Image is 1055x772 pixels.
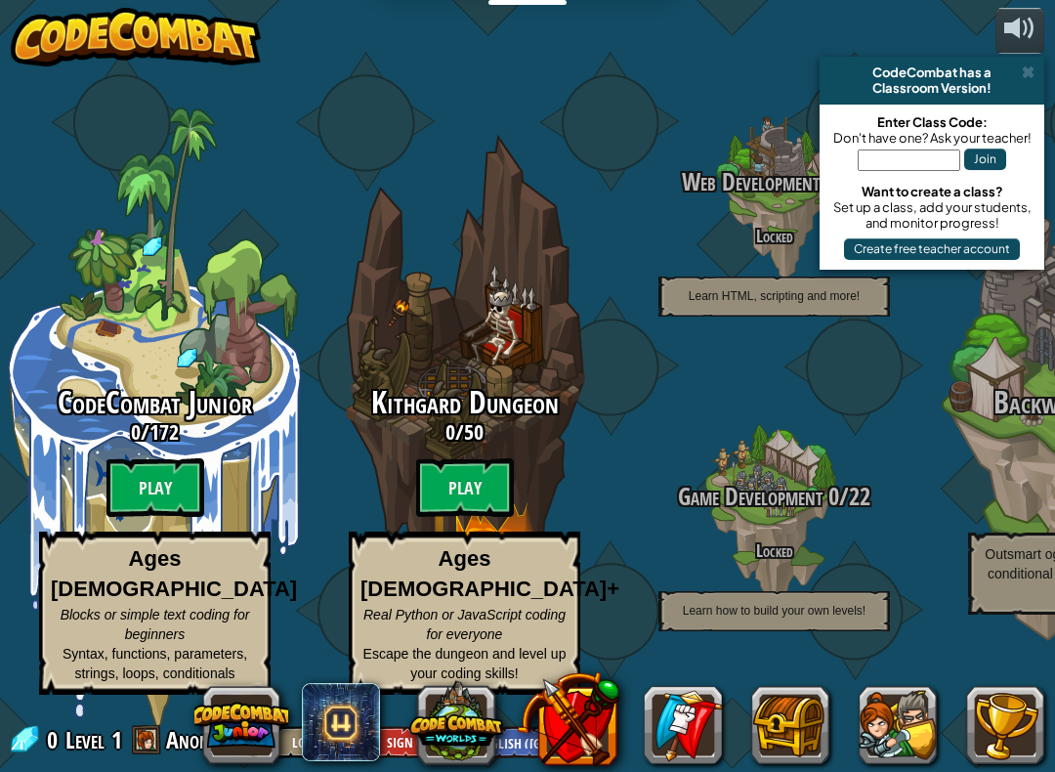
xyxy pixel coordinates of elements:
[827,80,1036,96] div: Classroom Version!
[829,199,1034,231] div: Set up a class, add your students, and monitor progress!
[166,724,257,755] span: Anonymous
[11,8,261,66] img: CodeCombat - Learn how to code by playing a game
[619,541,929,560] h4: Locked
[51,546,297,601] strong: Ages [DEMOGRAPHIC_DATA]
[111,724,122,755] span: 1
[63,646,247,681] span: Syntax, functions, parameters, strings, loops, conditionals
[827,64,1036,80] div: CodeCombat has a
[149,417,179,447] span: 172
[416,458,514,517] btn: Play
[445,417,455,447] span: 0
[964,149,1006,170] button: Join
[829,130,1034,146] div: Don't have one? Ask your teacher!
[47,724,63,755] span: 0
[371,381,559,423] span: Kithgard Dungeon
[363,646,567,681] span: Escape the dungeon and level up your coding skills!
[310,420,619,444] h3: /
[58,381,252,423] span: CodeCombat Junior
[131,417,141,447] span: 0
[995,8,1044,54] button: Adjust volume
[363,607,566,642] span: Real Python or JavaScript coding for everyone
[619,169,929,195] h3: /
[619,227,929,245] h4: Locked
[619,484,929,510] h3: /
[683,604,865,618] span: Learn how to build your own levels!
[106,458,204,517] btn: Play
[310,107,619,727] div: Complete previous world to unlock
[61,607,250,642] span: Blocks or simple text coding for beginners
[849,480,870,513] span: 22
[844,238,1020,260] button: Create free teacher account
[682,165,820,198] span: Web Development
[360,546,619,601] strong: Ages [DEMOGRAPHIC_DATA]+
[464,417,484,447] span: 50
[65,724,105,756] span: Level
[829,114,1034,130] div: Enter Class Code:
[689,289,860,303] span: Learn HTML, scripting and more!
[823,480,839,513] span: 0
[678,480,823,513] span: Game Development
[829,184,1034,199] div: Want to create a class?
